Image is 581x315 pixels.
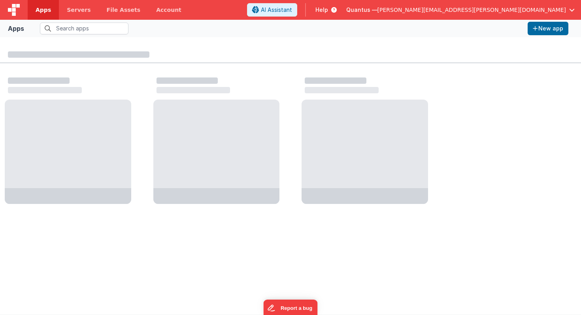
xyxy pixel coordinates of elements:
[528,22,568,35] button: New app
[247,3,297,17] button: AI Assistant
[261,6,292,14] span: AI Assistant
[315,6,328,14] span: Help
[8,24,24,33] div: Apps
[67,6,91,14] span: Servers
[40,23,128,34] input: Search apps
[36,6,51,14] span: Apps
[107,6,141,14] span: File Assets
[377,6,566,14] span: [PERSON_NAME][EMAIL_ADDRESS][PERSON_NAME][DOMAIN_NAME]
[346,6,377,14] span: Quantus —
[346,6,575,14] button: Quantus — [PERSON_NAME][EMAIL_ADDRESS][PERSON_NAME][DOMAIN_NAME]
